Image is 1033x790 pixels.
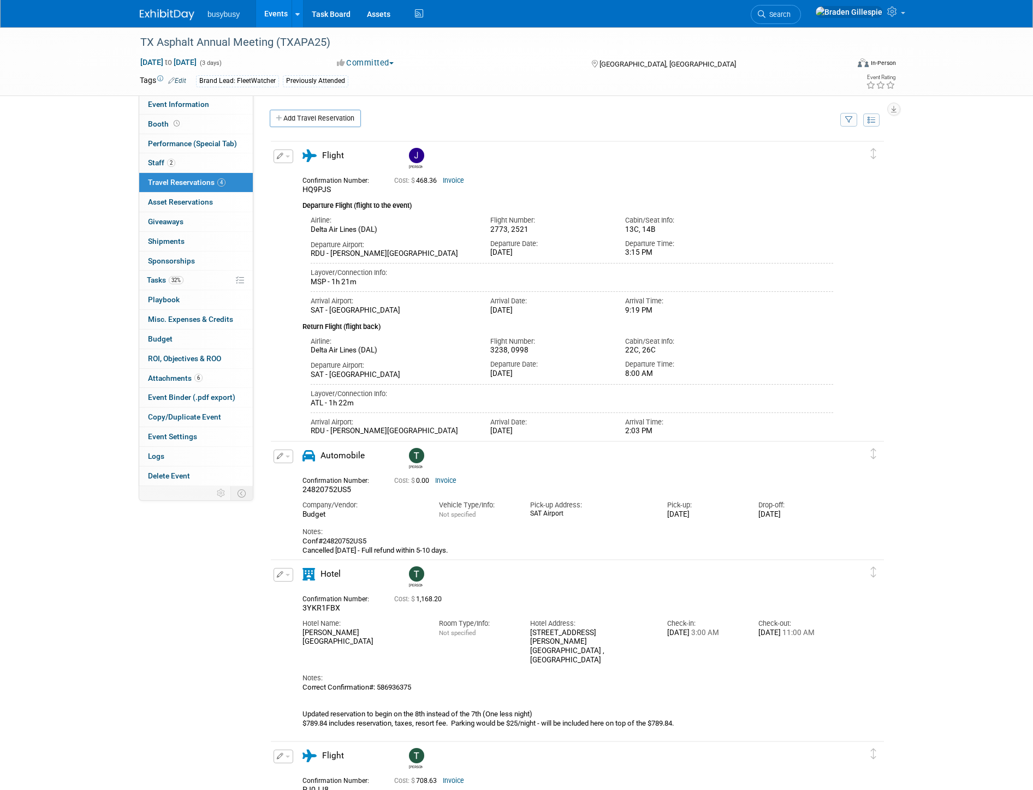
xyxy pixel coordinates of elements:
span: Travel Reservations [148,178,225,187]
div: Notes: [302,673,833,683]
a: Search [751,5,801,24]
div: MSP - 1h 21m [311,278,833,287]
div: Confirmation Number: [302,474,378,485]
div: Return Flight (flight back) [302,315,833,332]
div: RDU - [PERSON_NAME][GEOGRAPHIC_DATA] [311,249,474,259]
div: RDU - [PERSON_NAME][GEOGRAPHIC_DATA] [311,427,474,436]
span: Cost: $ [394,595,416,603]
a: Giveaways [139,212,253,231]
div: Confirmation Number: [302,774,378,785]
a: Asset Reservations [139,193,253,212]
a: Logs [139,447,253,466]
span: [DATE] [DATE] [140,57,197,67]
div: Delta Air Lines (DAL) [311,346,474,355]
div: [DATE] [490,248,609,258]
div: Departure Time: [625,360,744,369]
span: (3 days) [199,59,222,67]
span: Shipments [148,237,185,246]
a: Performance (Special Tab) [139,134,253,153]
div: Room Type/Info: [439,619,514,629]
a: Event Settings [139,427,253,446]
span: 2 [167,159,175,167]
div: Tyler Hackman [406,748,425,769]
div: Tyler Hackman [406,448,425,469]
a: Delete Event [139,466,253,486]
img: Joshua Bryant [409,148,424,163]
div: Brand Lead: FleetWatcher [196,75,279,87]
div: Departure Date: [490,360,609,369]
i: Automobile [302,450,315,462]
div: Delta Air Lines (DAL) [311,225,474,235]
div: Cabin/Seat Info: [625,216,744,225]
div: Budget [302,510,423,519]
div: Layover/Connection Info: [311,268,833,278]
div: Company/Vendor: [302,500,423,510]
div: 2773, 2521 [490,225,609,235]
div: Pick-up Address: [530,500,650,510]
img: Format-Inperson.png [858,58,869,67]
div: Airline: [311,337,474,346]
a: Event Information [139,95,253,114]
span: Attachments [148,374,203,382]
span: Event Binder (.pdf export) [148,393,235,402]
div: 2:03 PM [625,427,744,436]
span: Tasks [147,276,183,284]
div: 3238, 0998 [490,346,609,355]
div: [DATE] [758,629,833,638]
a: Booth [139,115,253,134]
span: Flight [322,151,344,160]
span: Hotel [320,569,341,579]
div: Event Format [783,57,896,73]
div: Correct Confirmation#: 586936375 Updated reservation to begin on the 8th instead of the 7th (One ... [302,683,833,755]
i: Flight [302,149,317,162]
div: Check-in: [667,619,742,629]
img: Tyler Hackman [409,448,424,463]
span: [GEOGRAPHIC_DATA], [GEOGRAPHIC_DATA] [599,60,736,68]
div: Arrival Date: [490,296,609,306]
div: Conf#24820752US5 Cancelled [DATE] - Full refund within 5-10 days. [302,537,833,555]
div: Hotel Address: [530,619,650,629]
div: Flight Number: [490,337,609,346]
div: Tyler Hackman [406,566,425,588]
span: 468.36 [394,177,441,184]
i: Filter by Traveler [845,117,853,124]
span: 24820752US5 [302,485,351,494]
td: Toggle Event Tabs [231,486,253,500]
span: Flight [322,751,344,761]
div: [DATE] [667,629,742,638]
a: Add Travel Reservation [270,110,361,127]
a: Attachments6 [139,369,253,388]
span: Not specified [439,511,476,518]
span: Cost: $ [394,477,416,484]
div: [STREET_ADDRESS][PERSON_NAME] [GEOGRAPHIC_DATA] , [GEOGRAPHIC_DATA] [530,629,650,665]
div: Event Rating [866,75,895,80]
div: SAT Airport [530,510,650,517]
div: Departure Time: [625,239,744,249]
div: Arrival Airport: [311,296,474,306]
span: ROI, Objectives & ROO [148,354,221,363]
a: Invoice [435,477,456,484]
span: Staff [148,158,175,167]
div: 22C, 26C [625,346,744,355]
div: [DATE] [490,427,609,436]
div: [PERSON_NAME][GEOGRAPHIC_DATA] [302,629,423,647]
span: Misc. Expenses & Credits [148,315,233,324]
span: Event Information [148,100,209,109]
img: Braden Gillespie [815,6,883,18]
div: Arrival Time: [625,296,744,306]
img: ExhibitDay [140,9,194,20]
i: Click and drag to move item [871,749,876,759]
a: Shipments [139,232,253,251]
a: Invoice [443,777,464,785]
span: Budget [148,334,173,343]
span: 3YKR1FBX [302,603,340,612]
span: Giveaways [148,217,183,226]
span: Copy/Duplicate Event [148,412,221,421]
div: [DATE] [758,510,833,519]
span: Not specified [439,629,476,637]
span: Event Settings [148,432,197,441]
a: Tasks32% [139,271,253,290]
span: 6 [194,374,203,382]
div: Joshua Bryant [406,148,425,169]
div: Tyler Hackman [409,582,423,588]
